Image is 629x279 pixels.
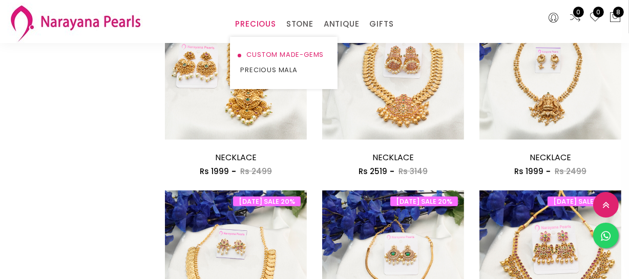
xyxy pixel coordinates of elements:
[233,197,301,206] span: [DATE] SALE 20%
[569,11,581,25] a: 0
[359,166,387,177] span: Rs 2519
[555,166,586,177] span: Rs 2499
[399,166,428,177] span: Rs 3149
[240,62,327,78] a: PRECIOUS MALA
[240,47,327,62] a: CUSTOM MADE-GEMS
[235,16,276,32] a: PRECIOUS
[548,197,615,206] span: [DATE] SALE 20%
[609,11,621,25] button: 8
[390,197,458,206] span: [DATE] SALE 20%
[530,152,571,163] a: NECKLACE
[240,166,272,177] span: Rs 2499
[589,11,601,25] a: 0
[369,16,393,32] a: GIFTS
[593,7,604,17] span: 0
[514,166,543,177] span: Rs 1999
[324,16,360,32] a: ANTIQUE
[286,16,313,32] a: STONE
[573,7,584,17] span: 0
[215,152,257,163] a: NECKLACE
[613,7,624,17] span: 8
[372,152,414,163] a: NECKLACE
[200,166,229,177] span: Rs 1999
